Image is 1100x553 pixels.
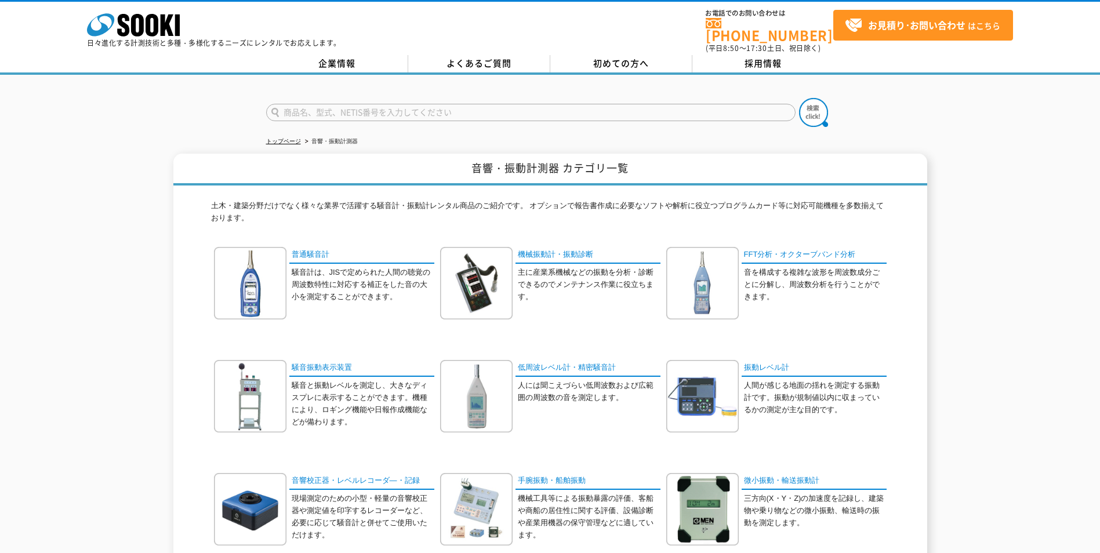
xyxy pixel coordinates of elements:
[289,360,434,377] a: 騒音振動表示装置
[303,136,358,148] li: 音響・振動計測器
[723,43,739,53] span: 8:50
[666,247,739,319] img: FFT分析・オクターブバンド分析
[518,380,660,404] p: 人には聞こえづらい低周波数および広範囲の周波数の音を測定します。
[742,473,887,490] a: 微小振動・輸送振動計
[515,247,660,264] a: 機械振動計・振動診断
[742,360,887,377] a: 振動レベル計
[214,247,286,319] img: 普通騒音計
[440,473,513,545] img: 手腕振動・船舶振動
[440,360,513,432] img: 低周波レベル計・精密騒音計
[799,98,828,127] img: btn_search.png
[515,473,660,490] a: 手腕振動・船舶振動
[214,473,286,545] img: 音響校正器・レベルレコーダ―・記録
[214,360,286,432] img: 騒音振動表示装置
[408,55,550,72] a: よくあるご質問
[211,200,890,230] p: 土木・建築分野だけでなく様々な業界で活躍する騒音計・振動計レンタル商品のご紹介です。 オプションで報告書作成に必要なソフトや解析に役立つプログラムカード等に対応可能機種を多数揃えております。
[292,267,434,303] p: 騒音計は、JISで定められた人間の聴覚の周波数特性に対応する補正をした音の大小を測定することができます。
[87,39,341,46] p: 日々進化する計測技術と多種・多様化するニーズにレンタルでお応えします。
[289,247,434,264] a: 普通騒音計
[550,55,692,72] a: 初めての方へ
[593,57,649,70] span: 初めての方へ
[845,17,1000,34] span: はこちら
[289,473,434,490] a: 音響校正器・レベルレコーダ―・記録
[666,360,739,432] img: 振動レベル計
[706,43,821,53] span: (平日 ～ 土日、祝日除く)
[518,493,660,541] p: 機械工具等による振動暴露の評価、客船や商船の居住性に関する評価、設備診断や産業用機器の保守管理などに適しています。
[744,267,887,303] p: 音を構成する複雑な波形を周波数成分ごとに分解し、周波数分析を行うことができます。
[706,18,833,42] a: [PHONE_NUMBER]
[666,473,739,545] img: 微小振動・輸送振動計
[173,154,927,185] h1: 音響・振動計測器 カテゴリ一覧
[833,10,1013,41] a: お見積り･お問い合わせはこちら
[742,247,887,264] a: FFT分析・オクターブバンド分析
[292,380,434,428] p: 騒音と振動レベルを測定し、大きなディスプレに表示することができます。機種により、ロギング機能や日報作成機能などが備わります。
[440,247,513,319] img: 機械振動計・振動診断
[744,493,887,529] p: 三方向(X・Y・Z)の加速度を記録し、建築物や乗り物などの微小振動、輸送時の振動を測定します。
[292,493,434,541] p: 現場測定のための小型・軽量の音響校正器や測定値を印字するレコーダーなど、必要に応じて騒音計と併せてご使用いただけます。
[706,10,833,17] span: お電話でのお問い合わせは
[515,360,660,377] a: 低周波レベル計・精密騒音計
[744,380,887,416] p: 人間が感じる地面の揺れを測定する振動計です。振動が規制値以内に収まっているかの測定が主な目的です。
[746,43,767,53] span: 17:30
[266,104,796,121] input: 商品名、型式、NETIS番号を入力してください
[266,55,408,72] a: 企業情報
[266,138,301,144] a: トップページ
[868,18,965,32] strong: お見積り･お問い合わせ
[692,55,834,72] a: 採用情報
[518,267,660,303] p: 主に産業系機械などの振動を分析・診断できるのでメンテナンス作業に役立ちます。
